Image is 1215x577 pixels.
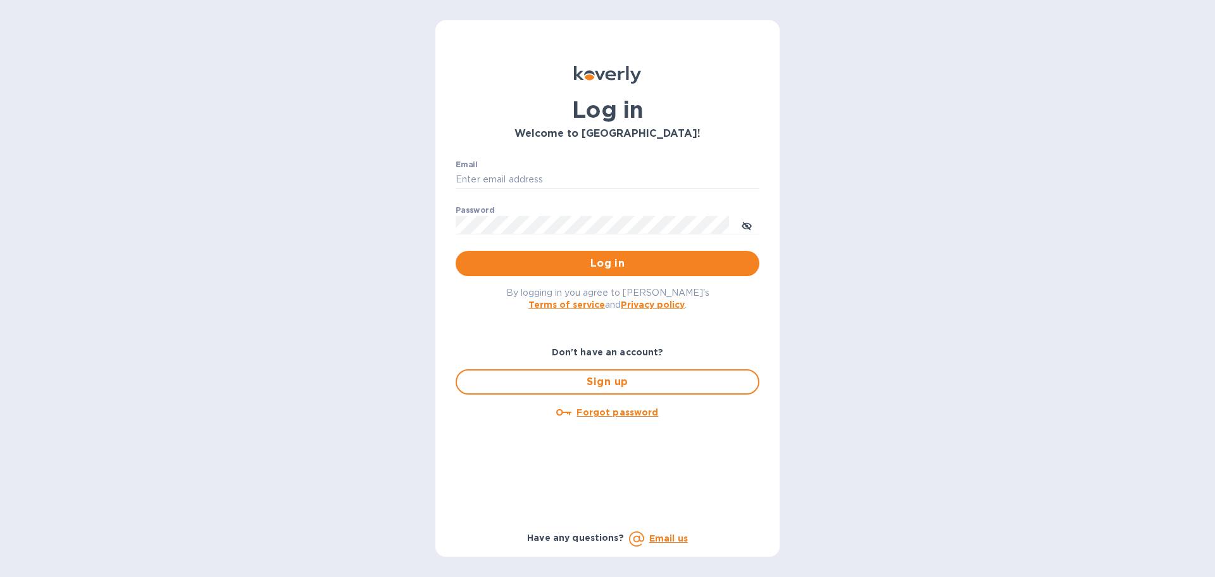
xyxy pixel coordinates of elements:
[456,161,478,168] label: Email
[456,369,759,395] button: Sign up
[456,128,759,140] h3: Welcome to [GEOGRAPHIC_DATA]!
[649,533,688,543] a: Email us
[574,66,641,84] img: Koverly
[456,96,759,123] h1: Log in
[621,300,685,310] a: Privacy policy
[576,407,658,417] u: Forgot password
[456,206,494,214] label: Password
[506,288,709,310] span: By logging in you agree to [PERSON_NAME]'s and .
[527,533,624,543] b: Have any questions?
[734,212,759,238] button: toggle password visibility
[466,256,749,271] span: Log in
[552,347,664,357] b: Don't have an account?
[456,170,759,189] input: Enter email address
[456,251,759,276] button: Log in
[528,300,605,310] a: Terms of service
[467,374,748,390] span: Sign up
